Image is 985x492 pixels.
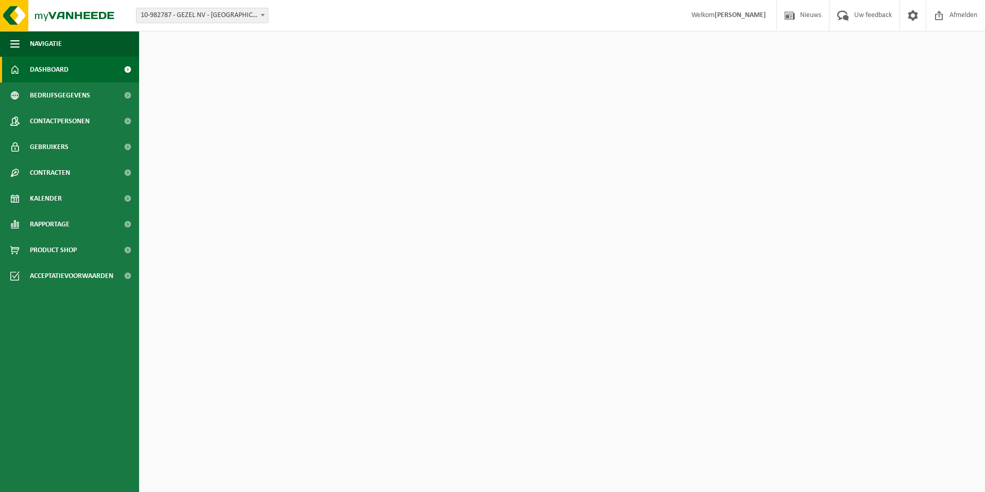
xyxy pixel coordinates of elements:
[30,83,90,108] span: Bedrijfsgegevens
[30,108,90,134] span: Contactpersonen
[30,263,113,289] span: Acceptatievoorwaarden
[30,160,70,186] span: Contracten
[30,211,70,237] span: Rapportage
[30,31,62,57] span: Navigatie
[30,134,69,160] span: Gebruikers
[30,237,77,263] span: Product Shop
[715,11,766,19] strong: [PERSON_NAME]
[136,8,268,23] span: 10-982787 - GEZEL NV - BUGGENHOUT
[137,8,268,23] span: 10-982787 - GEZEL NV - BUGGENHOUT
[30,57,69,83] span: Dashboard
[30,186,62,211] span: Kalender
